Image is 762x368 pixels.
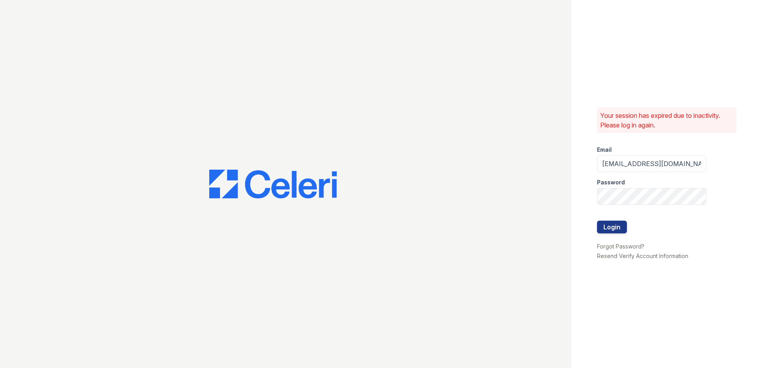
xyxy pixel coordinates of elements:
[597,178,625,186] label: Password
[600,111,733,130] p: Your session has expired due to inactivity. Please log in again.
[597,243,644,250] a: Forgot Password?
[597,221,627,233] button: Login
[209,170,337,198] img: CE_Logo_Blue-a8612792a0a2168367f1c8372b55b34899dd931a85d93a1a3d3e32e68fde9ad4.png
[597,146,612,154] label: Email
[597,253,688,259] a: Resend Verify Account Information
